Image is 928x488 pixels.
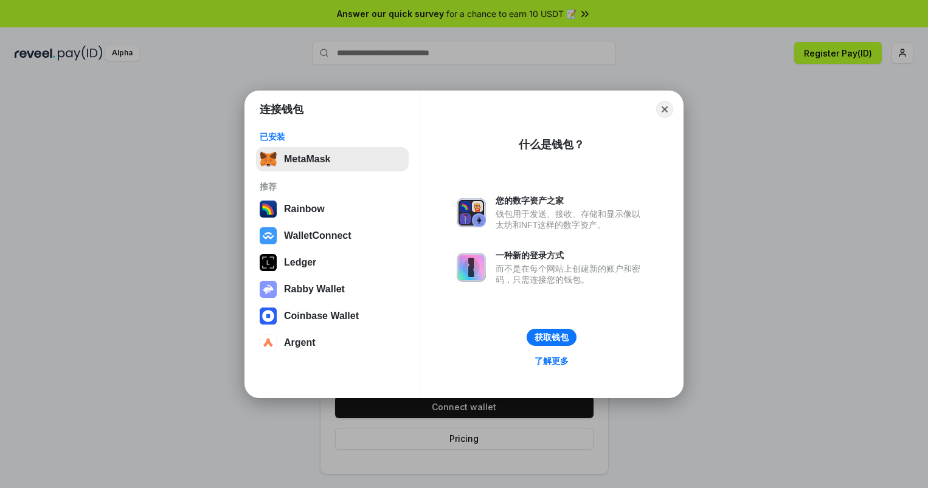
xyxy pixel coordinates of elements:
button: 获取钱包 [527,329,577,346]
button: Rabby Wallet [256,277,409,301]
div: MetaMask [284,154,330,165]
a: 了解更多 [527,353,576,369]
button: Close [656,101,673,118]
div: Rabby Wallet [284,284,345,295]
h1: 连接钱包 [260,102,303,117]
img: svg+xml,%3Csvg%20fill%3D%22none%22%20height%3D%2233%22%20viewBox%3D%220%200%2035%2033%22%20width%... [260,151,277,168]
button: Rainbow [256,197,409,221]
img: svg+xml,%3Csvg%20width%3D%2228%22%20height%3D%2228%22%20viewBox%3D%220%200%2028%2028%22%20fill%3D... [260,308,277,325]
button: MetaMask [256,147,409,171]
button: Ledger [256,250,409,275]
img: svg+xml,%3Csvg%20xmlns%3D%22http%3A%2F%2Fwww.w3.org%2F2000%2Fsvg%22%20fill%3D%22none%22%20viewBox... [457,253,486,282]
div: 一种新的登录方式 [496,250,646,261]
div: Rainbow [284,204,325,215]
button: Coinbase Wallet [256,304,409,328]
div: 什么是钱包？ [519,137,584,152]
img: svg+xml,%3Csvg%20width%3D%22120%22%20height%3D%22120%22%20viewBox%3D%220%200%20120%20120%22%20fil... [260,201,277,218]
button: WalletConnect [256,224,409,248]
div: Coinbase Wallet [284,311,359,321]
div: 推荐 [260,181,405,192]
div: 钱包用于发送、接收、存储和显示像以太坊和NFT这样的数字资产。 [496,208,646,230]
div: Ledger [284,257,316,268]
img: svg+xml,%3Csvg%20xmlns%3D%22http%3A%2F%2Fwww.w3.org%2F2000%2Fsvg%22%20fill%3D%22none%22%20viewBox... [260,281,277,298]
img: svg+xml,%3Csvg%20xmlns%3D%22http%3A%2F%2Fwww.w3.org%2F2000%2Fsvg%22%20fill%3D%22none%22%20viewBox... [457,198,486,227]
div: 了解更多 [535,356,569,366]
button: Argent [256,331,409,355]
img: svg+xml,%3Csvg%20width%3D%2228%22%20height%3D%2228%22%20viewBox%3D%220%200%2028%2028%22%20fill%3D... [260,227,277,244]
div: Argent [284,337,316,348]
div: 您的数字资产之家 [496,195,646,206]
img: svg+xml,%3Csvg%20width%3D%2228%22%20height%3D%2228%22%20viewBox%3D%220%200%2028%2028%22%20fill%3D... [260,334,277,351]
img: svg+xml,%3Csvg%20xmlns%3D%22http%3A%2F%2Fwww.w3.org%2F2000%2Fsvg%22%20width%3D%2228%22%20height%3... [260,254,277,271]
div: WalletConnect [284,230,351,241]
div: 已安装 [260,131,405,142]
div: 而不是在每个网站上创建新的账户和密码，只需连接您的钱包。 [496,263,646,285]
div: 获取钱包 [535,332,569,343]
